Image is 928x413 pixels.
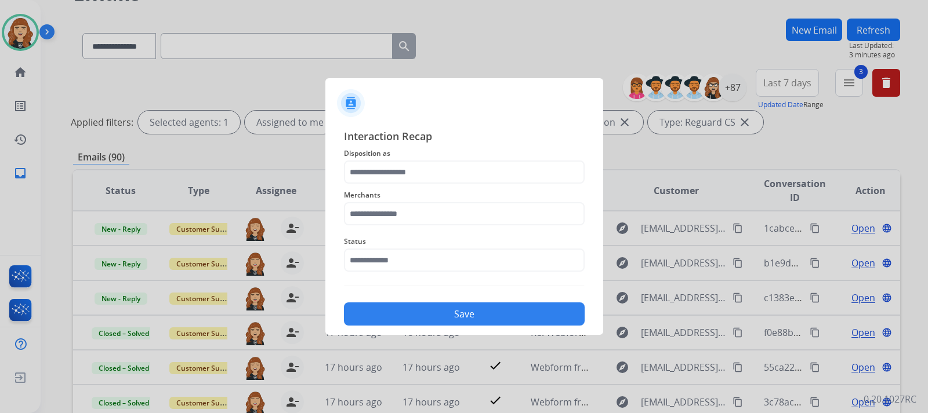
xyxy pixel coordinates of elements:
span: Disposition as [344,147,585,160]
span: Merchants [344,188,585,202]
img: contactIcon [337,89,365,117]
span: Status [344,235,585,248]
p: 0.20.1027RC [864,392,916,406]
button: Save [344,302,585,326]
span: Interaction Recap [344,128,585,147]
